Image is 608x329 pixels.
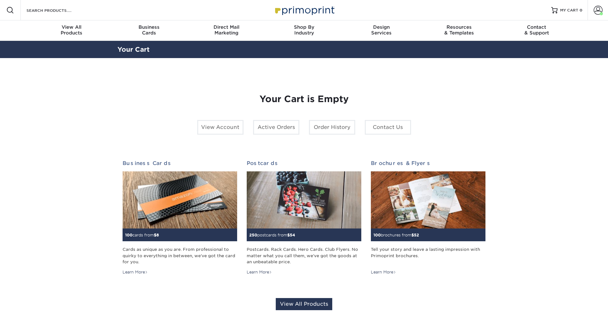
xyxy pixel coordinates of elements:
[123,246,237,265] div: Cards as unique as you are. From professional to quirky to everything in between, we've got the c...
[249,233,257,237] span: 250
[33,24,110,36] div: Products
[265,20,343,41] a: Shop ByIndustry
[272,3,336,17] img: Primoprint
[123,269,148,275] div: Learn More
[343,24,420,36] div: Services
[265,24,343,36] div: Industry
[247,269,272,275] div: Learn More
[188,24,265,30] span: Direct Mail
[365,120,411,135] a: Contact Us
[373,233,381,237] span: 100
[411,233,414,237] span: $
[309,120,355,135] a: Order History
[33,20,110,41] a: View AllProducts
[371,160,485,275] a: Brochures & Flyers 100brochures from$52 Tell your story and leave a lasting impression with Primo...
[498,24,575,30] span: Contact
[265,24,343,30] span: Shop By
[156,233,159,237] span: 8
[249,233,295,237] small: postcards from
[498,24,575,36] div: & Support
[287,233,290,237] span: $
[371,160,485,166] h2: Brochures & Flyers
[343,20,420,41] a: DesignServices
[253,120,299,135] a: Active Orders
[343,24,420,30] span: Design
[290,233,295,237] span: 54
[247,171,361,229] img: Postcards
[371,246,485,265] div: Tell your story and leave a lasting impression with Primoprint brochures.
[414,233,419,237] span: 52
[123,171,237,229] img: Business Cards
[371,269,396,275] div: Learn More
[125,233,159,237] small: cards from
[188,20,265,41] a: Direct MailMarketing
[580,8,582,12] span: 0
[247,246,361,265] div: Postcards. Rack Cards. Hero Cards. Club Flyers. No matter what you call them, we've got the goods...
[125,233,132,237] span: 100
[247,160,361,275] a: Postcards 250postcards from$54 Postcards. Rack Cards. Hero Cards. Club Flyers. No matter what you...
[26,6,88,14] input: SEARCH PRODUCTS.....
[188,24,265,36] div: Marketing
[123,160,237,275] a: Business Cards 100cards from$8 Cards as unique as you are. From professional to quirky to everyth...
[420,24,498,30] span: Resources
[33,24,110,30] span: View All
[154,233,156,237] span: $
[197,120,244,135] a: View Account
[110,24,188,36] div: Cards
[123,160,237,166] h2: Business Cards
[123,94,486,105] h1: Your Cart is Empty
[110,24,188,30] span: Business
[276,298,332,310] a: View All Products
[420,24,498,36] div: & Templates
[117,46,150,53] a: Your Cart
[110,20,188,41] a: BusinessCards
[560,8,578,13] span: MY CART
[498,20,575,41] a: Contact& Support
[371,171,485,229] img: Brochures & Flyers
[247,160,361,166] h2: Postcards
[373,233,419,237] small: brochures from
[420,20,498,41] a: Resources& Templates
